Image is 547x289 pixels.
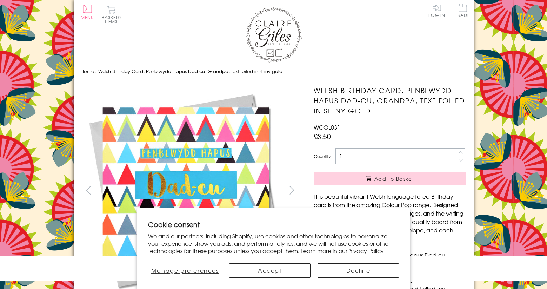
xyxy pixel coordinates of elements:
p: We and our partners, including Shopify, use cookies and other technologies to personalize your ex... [148,232,399,254]
button: Manage preferences [148,263,222,278]
span: Add to Basket [374,175,414,182]
button: Decline [318,263,399,278]
h1: Welsh Birthday Card, Penblwydd Hapus Dad-cu, Grandpa, text foiled in shiny gold [314,85,466,116]
button: Menu [81,5,94,19]
h2: Cookie consent [148,219,399,229]
button: prev [81,182,96,198]
span: £3.50 [314,131,331,141]
span: 0 items [105,14,121,25]
img: Claire Giles Greetings Cards [246,7,302,63]
span: WCOL031 [314,123,340,131]
span: Trade [455,4,470,17]
a: Log In [428,4,445,17]
span: Menu [81,14,94,20]
button: Add to Basket [314,172,466,185]
button: next [284,182,300,198]
p: This beautiful vibrant Welsh language foiled Birthday card is from the amazing Colour Pop range. ... [314,192,466,243]
nav: breadcrumbs [81,64,467,79]
a: Home [81,68,94,74]
button: Basket0 items [102,6,121,24]
a: Trade [455,4,470,19]
span: Welsh Birthday Card, Penblwydd Hapus Dad-cu, Grandpa, text foiled in shiny gold [98,68,282,74]
label: Quantity [314,153,331,159]
span: › [95,68,97,74]
span: Manage preferences [151,266,219,275]
a: Privacy Policy [347,247,384,255]
button: Accept [229,263,311,278]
